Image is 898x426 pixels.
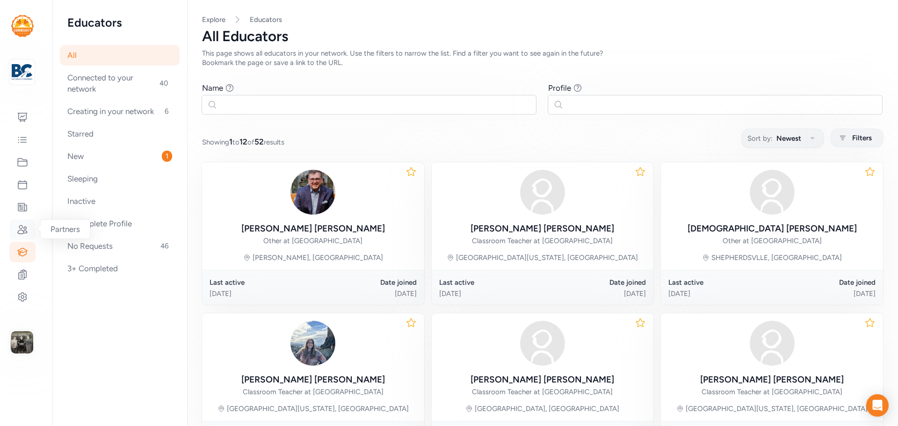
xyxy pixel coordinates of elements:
div: Inactive [60,191,180,211]
div: [PERSON_NAME] [PERSON_NAME] [471,373,614,386]
div: [DATE] [210,289,313,298]
span: 6 [161,106,172,117]
div: Classroom Teacher at [GEOGRAPHIC_DATA] [472,387,613,397]
div: [GEOGRAPHIC_DATA][US_STATE], [GEOGRAPHIC_DATA] [227,404,409,413]
nav: Breadcrumb [202,15,883,24]
div: [PERSON_NAME] [PERSON_NAME] [700,373,844,386]
img: FjJwhZdHRR6l8FTghJdz [290,170,335,215]
div: Classroom Teacher at [GEOGRAPHIC_DATA] [472,236,613,245]
div: Open Intercom Messenger [866,394,889,417]
div: [DATE] [313,289,416,298]
div: Classroom Teacher at [GEOGRAPHIC_DATA] [702,387,842,397]
div: Profile [548,82,571,94]
div: Date joined [313,278,416,287]
span: 1 [229,137,232,146]
span: 46 [157,240,172,252]
div: Name [202,82,223,94]
img: avatar38fbb18c.svg [750,170,795,215]
span: Showing to of results [202,136,284,147]
div: Incomplete Profile [60,213,180,234]
img: logo [12,62,32,82]
a: Educators [250,15,282,24]
span: 52 [254,137,264,146]
img: avatar38fbb18c.svg [520,321,565,366]
div: Connected to your network [60,67,180,99]
h2: Educators [67,15,172,30]
a: Explore [202,15,225,24]
div: [DATE] [772,289,876,298]
div: [PERSON_NAME] [PERSON_NAME] [241,222,385,235]
div: [DATE] [543,289,646,298]
div: Date joined [543,278,646,287]
div: All Educators [202,28,883,45]
div: 3+ Completed [60,258,180,279]
div: [DATE] [668,289,772,298]
div: This page shows all educators in your network. Use the filters to narrow the list. Find a filter ... [202,49,621,67]
div: No Requests [60,236,180,256]
div: New [60,146,180,166]
div: [PERSON_NAME] [PERSON_NAME] [471,222,614,235]
span: Sort by: [747,133,773,144]
div: Classroom Teacher at [GEOGRAPHIC_DATA] [243,387,384,397]
div: Last active [439,278,543,287]
div: Last active [210,278,313,287]
div: All [60,45,180,65]
div: [DATE] [439,289,543,298]
span: 12 [239,137,247,146]
div: [GEOGRAPHIC_DATA], [GEOGRAPHIC_DATA] [475,404,619,413]
div: Other at [GEOGRAPHIC_DATA] [723,236,822,245]
span: 1 [162,151,172,162]
div: Starred [60,123,180,144]
img: mC1AouvGRZiqdxsP4iel [290,321,335,366]
div: SHEPHERDSVLLE, [GEOGRAPHIC_DATA] [711,253,842,262]
button: Sort by:Newest [741,129,824,148]
span: Newest [776,133,801,144]
span: 40 [156,78,172,89]
div: Date joined [772,278,876,287]
div: [PERSON_NAME] [PERSON_NAME] [241,373,385,386]
span: Filters [852,132,872,144]
div: [DEMOGRAPHIC_DATA] [PERSON_NAME] [688,222,857,235]
img: avatar38fbb18c.svg [520,170,565,215]
div: [GEOGRAPHIC_DATA][US_STATE], [GEOGRAPHIC_DATA] [686,404,868,413]
div: Creating in your network [60,101,180,122]
div: Other at [GEOGRAPHIC_DATA] [263,236,362,245]
img: avatar38fbb18c.svg [750,321,795,366]
img: logo [11,15,34,37]
div: [GEOGRAPHIC_DATA][US_STATE], [GEOGRAPHIC_DATA] [456,253,638,262]
div: Last active [668,278,772,287]
div: Sleeping [60,168,180,189]
div: [PERSON_NAME], [GEOGRAPHIC_DATA] [253,253,383,262]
